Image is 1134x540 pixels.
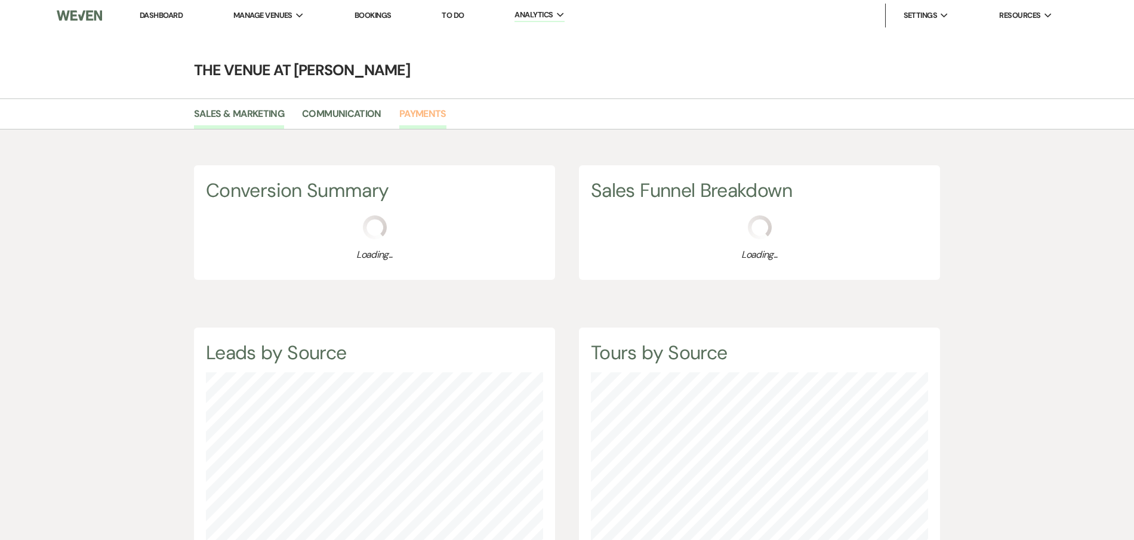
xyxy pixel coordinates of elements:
a: Communication [302,106,381,129]
h4: The Venue at [PERSON_NAME] [137,60,997,81]
a: Sales & Marketing [194,106,284,129]
img: loading spinner [748,215,772,239]
span: Manage Venues [233,10,292,21]
h4: Leads by Source [206,340,543,366]
h4: Conversion Summary [206,177,543,204]
img: loading spinner [363,215,387,239]
h4: Sales Funnel Breakdown [591,177,928,204]
span: Analytics [514,9,553,21]
a: Bookings [355,10,392,20]
span: Loading... [206,248,543,262]
span: Resources [999,10,1040,21]
a: To Do [442,10,464,20]
span: Settings [904,10,938,21]
a: Dashboard [140,10,183,20]
h4: Tours by Source [591,340,928,366]
span: Loading... [591,248,928,262]
a: Payments [399,106,446,129]
img: Weven Logo [57,3,102,28]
